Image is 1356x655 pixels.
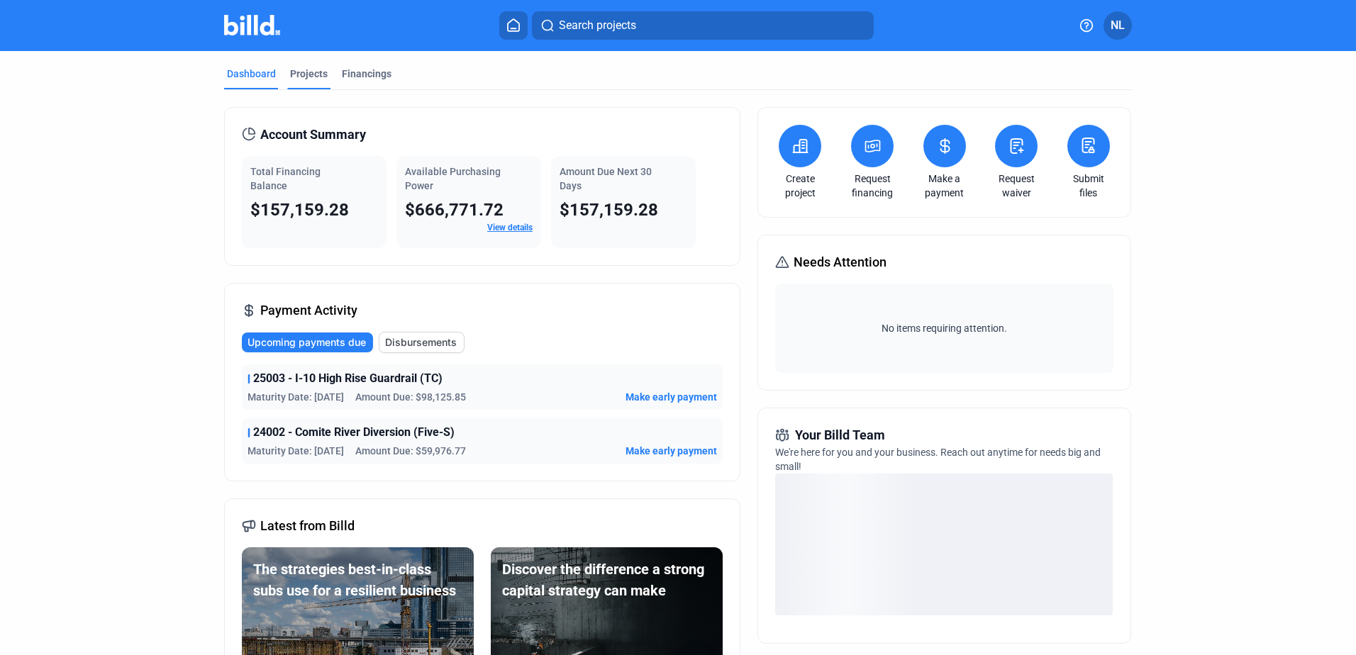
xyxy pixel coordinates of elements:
[559,17,636,34] span: Search projects
[1111,17,1125,34] span: NL
[355,444,466,458] span: Amount Due: $59,976.77
[248,335,366,349] span: Upcoming payments due
[626,390,717,404] button: Make early payment
[379,332,465,353] button: Disbursements
[502,559,711,601] div: Discover the difference a strong capital strategy can make
[560,166,652,191] span: Amount Due Next 30 Days
[532,11,874,40] button: Search projects
[253,424,455,441] span: 24002 - Comite River Diversion (Five-S)
[775,474,1113,615] div: loading
[560,200,658,220] span: $157,159.28
[1104,11,1132,40] button: NL
[794,252,887,272] span: Needs Attention
[250,200,349,220] span: $157,159.28
[781,321,1107,335] span: No items requiring attention.
[253,559,462,601] div: The strategies best-in-class subs use for a resilient business
[355,390,466,404] span: Amount Due: $98,125.85
[487,223,533,233] a: View details
[260,301,357,320] span: Payment Activity
[248,444,344,458] span: Maturity Date: [DATE]
[626,444,717,458] button: Make early payment
[385,335,457,349] span: Disbursements
[260,516,355,536] span: Latest from Billd
[227,67,276,81] div: Dashboard
[405,166,501,191] span: Available Purchasing Power
[253,370,443,387] span: 25003 - I-10 High Rise Guardrail (TC)
[775,172,825,200] a: Create project
[920,172,969,200] a: Make a payment
[248,390,344,404] span: Maturity Date: [DATE]
[405,200,504,220] span: $666,771.72
[1064,172,1113,200] a: Submit files
[250,166,321,191] span: Total Financing Balance
[290,67,328,81] div: Projects
[242,332,373,352] button: Upcoming payments due
[991,172,1041,200] a: Request waiver
[224,15,280,35] img: Billd Company Logo
[847,172,897,200] a: Request financing
[260,125,366,145] span: Account Summary
[342,67,391,81] div: Financings
[775,447,1101,472] span: We're here for you and your business. Reach out anytime for needs big and small!
[795,425,885,445] span: Your Billd Team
